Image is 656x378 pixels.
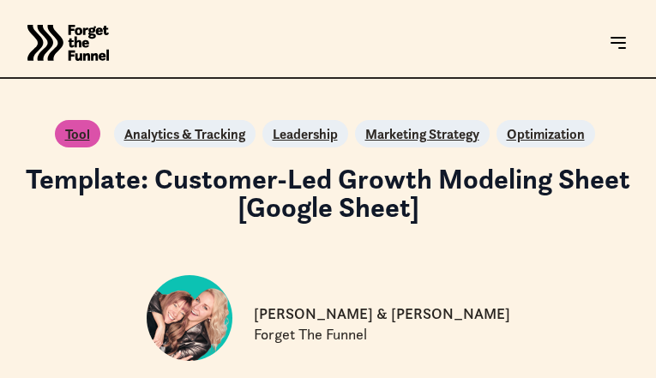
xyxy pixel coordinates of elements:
[273,123,338,144] a: Leadership
[254,325,367,345] p: Forget The Funnel
[365,123,479,144] a: Marketing Strategy
[65,123,90,144] a: Tool
[13,165,643,221] h1: Template: Customer-Led Growth Modeling Sheet [Google Sheet]
[254,304,510,325] p: [PERSON_NAME] & [PERSON_NAME]
[124,123,245,144] a: Analytics & Tracking
[507,123,585,144] a: Optimization
[27,9,109,77] a: home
